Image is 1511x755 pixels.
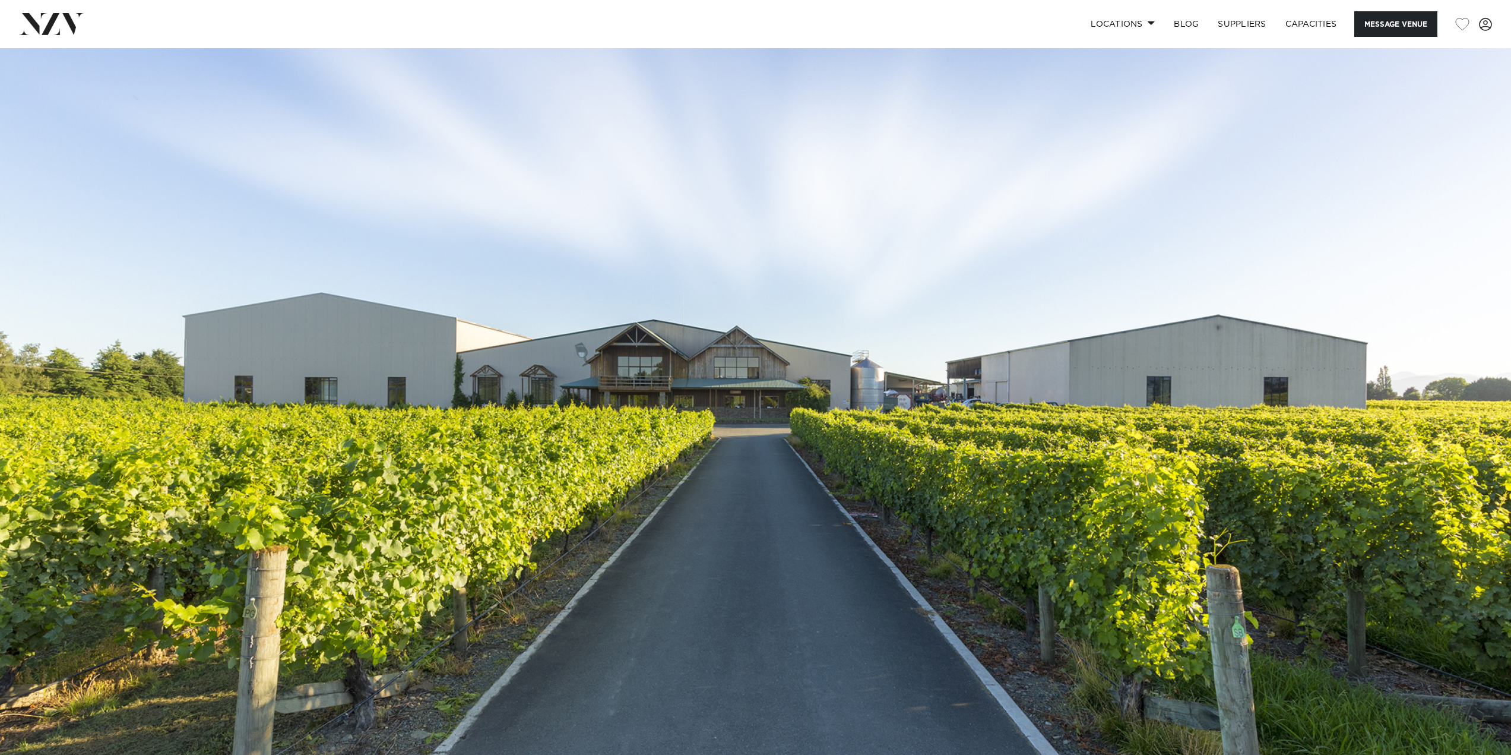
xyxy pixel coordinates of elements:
[1164,11,1208,37] a: BLOG
[1276,11,1347,37] a: Capacities
[1208,11,1275,37] a: SUPPLIERS
[1081,11,1164,37] a: Locations
[1354,11,1437,37] button: Message Venue
[19,13,84,34] img: nzv-logo.png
